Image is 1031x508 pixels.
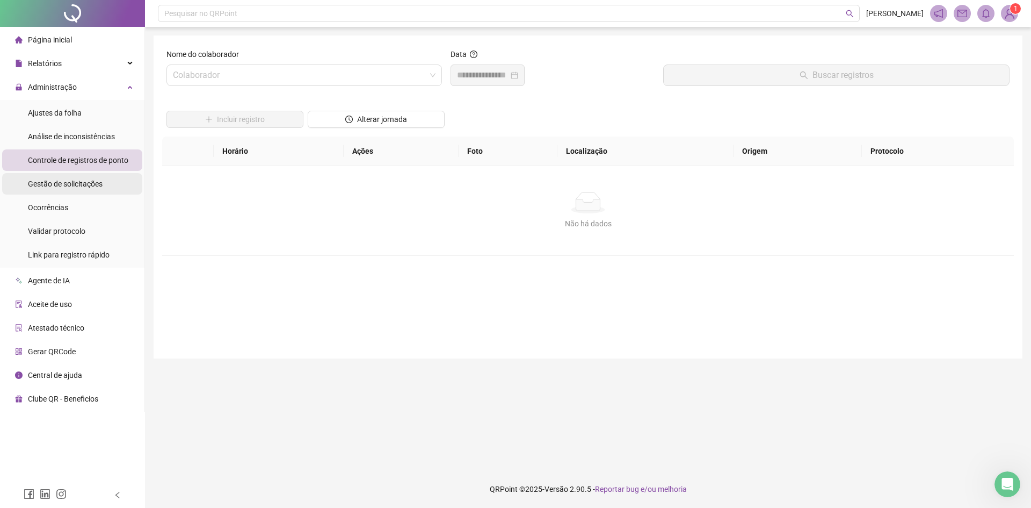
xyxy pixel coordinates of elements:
[595,485,687,493] span: Reportar bug e/ou melhoria
[308,111,445,128] button: Alterar jornada
[28,59,62,68] span: Relatórios
[663,65,1010,86] button: Buscar registros
[28,227,85,235] span: Validar protocolo
[344,137,459,166] th: Ações
[308,116,445,125] a: Alterar jornada
[15,395,23,403] span: gift
[994,471,1020,497] iframe: Intercom live chat
[28,35,72,44] span: Página inicial
[166,48,246,60] label: Nome do colaborador
[28,109,82,117] span: Ajustes da folha
[451,50,467,59] span: Data
[28,180,103,188] span: Gestão de solicitações
[345,116,353,123] span: clock-circle
[15,324,23,332] span: solution
[734,137,861,166] th: Origem
[1014,5,1018,12] span: 1
[145,470,1031,508] footer: QRPoint © 2025 - 2.90.5 -
[114,491,121,499] span: left
[28,83,77,91] span: Administração
[28,251,110,259] span: Link para registro rápido
[957,9,967,18] span: mail
[28,276,70,285] span: Agente de IA
[1010,3,1021,14] sup: Atualize o seu contato no menu Meus Dados
[28,156,128,164] span: Controle de registros de ponto
[1001,5,1018,22] img: 82407
[15,60,23,67] span: file
[166,111,303,128] button: Incluir registro
[981,9,991,18] span: bell
[28,300,72,309] span: Aceite de uso
[175,218,1001,230] div: Não há dados
[459,137,557,166] th: Foto
[28,132,115,141] span: Análise de inconsistências
[28,347,76,356] span: Gerar QRCode
[28,371,82,380] span: Central de ajuda
[15,348,23,355] span: qrcode
[28,203,68,212] span: Ocorrências
[214,137,343,166] th: Horário
[15,36,23,44] span: home
[15,371,23,379] span: info-circle
[866,8,924,19] span: [PERSON_NAME]
[934,9,943,18] span: notification
[28,395,98,403] span: Clube QR - Beneficios
[15,83,23,91] span: lock
[40,489,50,499] span: linkedin
[846,10,854,18] span: search
[28,324,84,332] span: Atestado técnico
[357,113,407,125] span: Alterar jornada
[470,51,477,58] span: question-circle
[544,485,568,493] span: Versão
[56,489,67,499] span: instagram
[15,300,23,308] span: audit
[862,137,1014,166] th: Protocolo
[557,137,734,166] th: Localização
[24,489,34,499] span: facebook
